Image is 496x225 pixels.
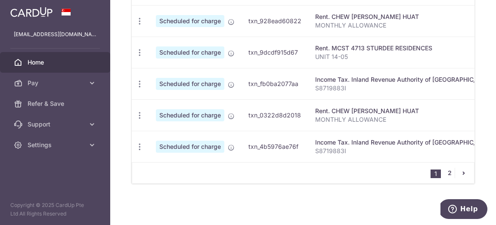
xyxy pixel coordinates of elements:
[315,52,493,61] p: UNIT 14-05
[10,7,53,17] img: CardUp
[315,84,493,92] p: S8719883I
[315,147,493,155] p: S8719883I
[156,46,224,59] span: Scheduled for charge
[315,21,493,30] p: MONTHLY ALLOWANCE
[431,170,441,178] li: 1
[156,78,224,90] span: Scheduled for charge
[315,75,493,84] div: Income Tax. Inland Revenue Authority of [GEOGRAPHIC_DATA]
[440,199,487,221] iframe: Opens a widget where you can find more information
[315,107,493,115] div: Rent. CHEW [PERSON_NAME] HUAT
[156,109,224,121] span: Scheduled for charge
[28,79,84,87] span: Pay
[315,138,493,147] div: Income Tax. Inland Revenue Authority of [GEOGRAPHIC_DATA]
[315,115,493,124] p: MONTHLY ALLOWANCE
[444,168,455,178] a: 2
[242,68,308,99] td: txn_fb0ba2077aa
[242,37,308,68] td: txn_9dcdf915d67
[28,58,84,67] span: Home
[242,5,308,37] td: txn_928ead60822
[14,30,96,39] p: [EMAIL_ADDRESS][DOMAIN_NAME]
[28,120,84,129] span: Support
[156,141,224,153] span: Scheduled for charge
[315,44,493,52] div: Rent. MCST 4713 STURDEE RESIDENCES
[28,141,84,149] span: Settings
[156,15,224,27] span: Scheduled for charge
[242,99,308,131] td: txn_0322d8d2018
[242,131,308,162] td: txn_4b5976ae76f
[315,12,493,21] div: Rent. CHEW [PERSON_NAME] HUAT
[28,99,84,108] span: Refer & Save
[431,163,474,183] nav: pager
